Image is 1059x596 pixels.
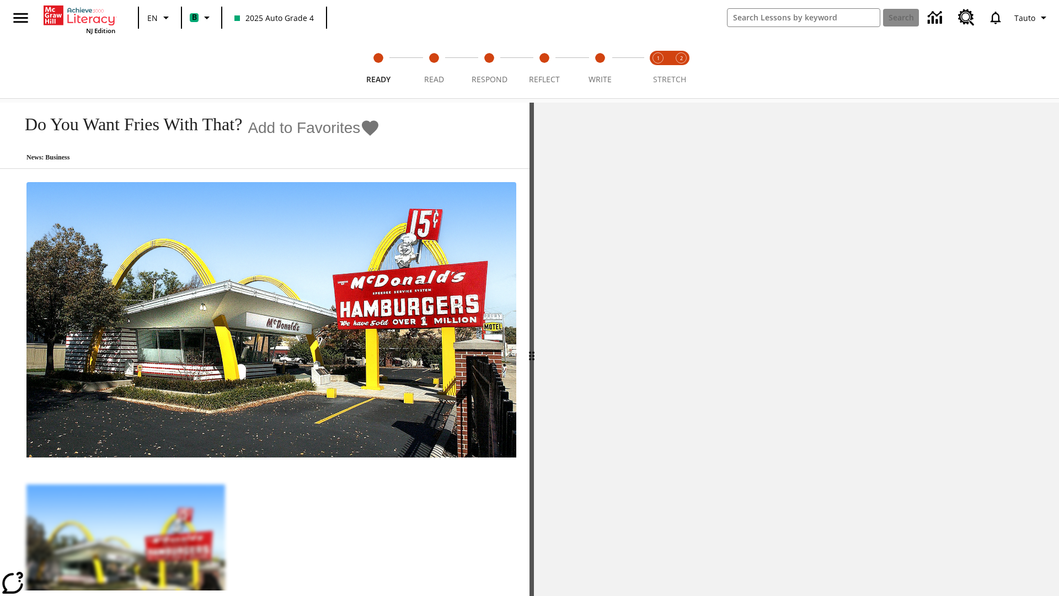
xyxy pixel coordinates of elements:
[512,38,576,98] button: Reflect step 4 of 5
[657,55,660,62] text: 1
[529,74,560,84] span: Reflect
[472,74,507,84] span: Respond
[248,119,360,137] span: Add to Favorites
[44,3,115,35] div: Home
[26,182,516,458] img: One of the first McDonald's stores, with the iconic red sign and golden arches.
[653,74,686,84] span: STRETCH
[424,74,444,84] span: Read
[192,10,197,24] span: B
[589,74,612,84] span: Write
[4,2,37,34] button: Open side menu
[981,3,1010,32] a: Notifications
[1010,8,1055,28] button: Profile/Settings
[366,74,391,84] span: Ready
[13,153,380,162] p: News: Business
[921,3,951,33] a: Data Center
[13,114,242,135] h1: Do You Want Fries With That?
[665,38,697,98] button: Stretch Respond step 2 of 2
[402,38,466,98] button: Read step 2 of 5
[534,103,1059,596] div: activity
[234,12,314,24] span: 2025 Auto Grade 4
[346,38,410,98] button: Ready step 1 of 5
[680,55,683,62] text: 2
[248,118,380,137] button: Add to Favorites - Do You Want Fries With That?
[529,103,534,596] div: Press Enter or Spacebar and then press right and left arrow keys to move the slider
[142,8,178,28] button: Language: EN, Select a language
[185,8,218,28] button: Boost Class color is mint green. Change class color
[457,38,521,98] button: Respond step 3 of 5
[728,9,880,26] input: search field
[86,26,115,35] span: NJ Edition
[642,38,674,98] button: Stretch Read step 1 of 2
[147,12,158,24] span: EN
[568,38,632,98] button: Write step 5 of 5
[951,3,981,33] a: Resource Center, Will open in new tab
[1014,12,1035,24] span: Tauto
